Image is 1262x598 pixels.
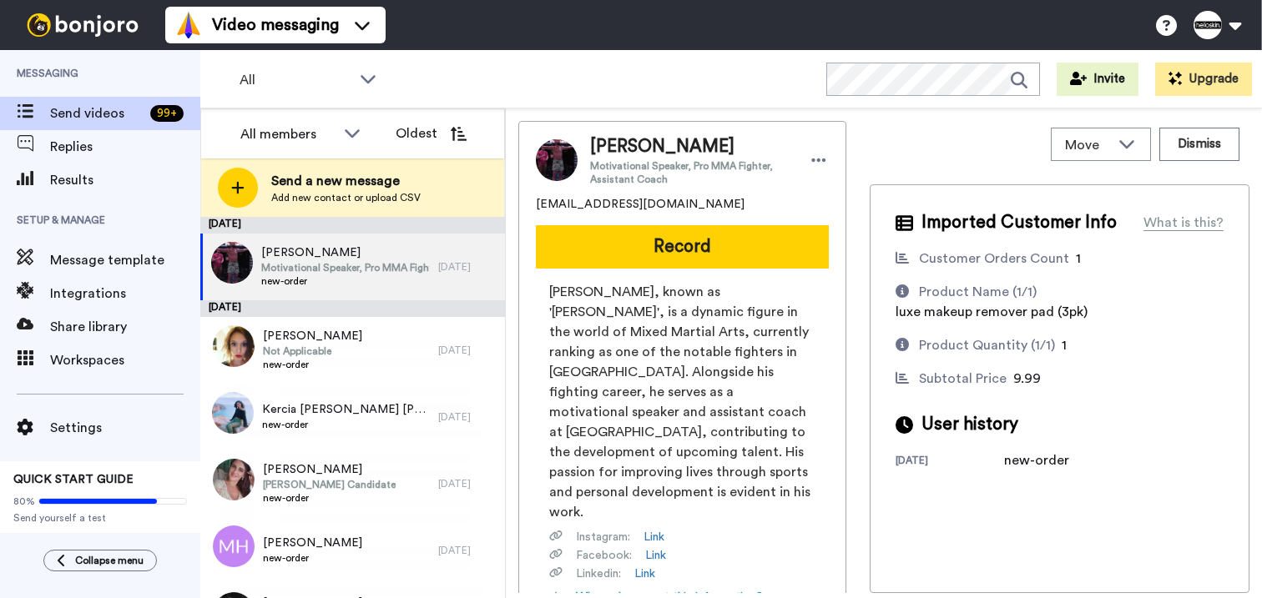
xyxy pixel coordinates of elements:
div: [DATE] [438,344,497,357]
img: bj-logo-header-white.svg [20,13,145,37]
a: Link [644,529,664,545]
span: Collapse menu [75,554,144,567]
a: Link [645,547,666,564]
span: Workspaces [50,350,200,370]
span: Integrations [50,284,200,304]
span: Add new contact or upload CSV [271,191,421,204]
div: What is this? [1143,213,1224,233]
span: 80% [13,495,35,508]
span: Replies [50,137,200,157]
button: Upgrade [1155,63,1252,96]
span: Not Applicable [263,344,362,358]
span: Imported Customer Info [921,210,1117,235]
img: 23f954af-f140-4a42-9dde-4885af0ea072.jpg [211,242,253,284]
span: Settings [50,418,200,438]
button: Dismiss [1159,128,1239,161]
div: Product Quantity (1/1) [919,335,1055,355]
span: Facebook : [576,547,632,564]
button: Oldest [383,117,479,150]
div: Subtotal Price [919,369,1007,389]
span: new-order [263,358,362,371]
span: Results [50,170,200,190]
span: QUICK START GUIDE [13,474,134,485]
img: 2702edfe-0df4-46d3-946e-c733a4b70e44.jpg [213,459,255,500]
div: 99 + [150,105,184,122]
div: [DATE] [438,260,497,274]
div: [DATE] [438,477,497,490]
span: [PERSON_NAME] [263,461,396,478]
span: Video messaging [212,13,339,37]
span: new-order [262,418,430,431]
span: Message template [50,250,200,270]
span: [EMAIL_ADDRESS][DOMAIN_NAME] [536,196,745,213]
span: Motivational Speaker, Pro MMA Fighter, Assistant Coach [590,159,793,186]
img: ccb71f35-6225-4c85-911c-12bbacd7b10d.jpg [213,325,255,367]
img: Image of Nicholas Whitehead [536,139,578,181]
div: new-order [1004,450,1088,470]
span: Linkedin : [576,565,621,582]
span: luxe makeup remover pad (3pk) [896,305,1088,319]
span: Send a new message [271,171,421,191]
span: 9.99 [1013,372,1041,385]
span: Kercia [PERSON_NAME] [PERSON_NAME] [262,401,430,418]
img: d5b44c77-d7ac-4ce0-a67c-1a82d8605358.jpg [212,392,254,434]
span: [PERSON_NAME] [263,328,362,344]
span: [PERSON_NAME] Candidate [263,478,396,491]
span: [PERSON_NAME] [590,134,793,159]
span: Share library [50,317,200,337]
button: Invite [1057,63,1138,96]
div: [DATE] [896,454,1004,470]
div: [DATE] [438,544,497,557]
div: [DATE] [200,300,505,317]
span: new-order [263,491,396,505]
span: [PERSON_NAME] [261,244,430,261]
span: [PERSON_NAME] [263,535,362,551]
div: Product Name (1/1) [919,282,1037,302]
span: Motivational Speaker, Pro MMA Fighter, Assistant Coach [261,261,430,274]
span: 1 [1076,252,1081,265]
span: Instagram : [576,529,630,545]
a: Link [634,565,655,582]
span: new-order [261,274,430,288]
span: Send yourself a test [13,511,187,525]
div: [DATE] [200,217,505,234]
img: mh.png [213,525,255,567]
div: All members [240,124,336,144]
button: Record [536,225,829,269]
span: Send videos [50,103,144,123]
span: 1 [1062,339,1067,352]
span: User history [921,412,1018,437]
div: [DATE] [438,410,497,424]
button: Collapse menu [43,550,157,571]
span: Move [1065,135,1110,155]
div: Customer Orders Count [919,249,1069,269]
img: vm-color.svg [175,12,202,38]
span: new-order [263,551,362,565]
span: [PERSON_NAME], known as '[PERSON_NAME]', is a dynamic figure in the world of Mixed Martial Arts, ... [549,282,815,522]
span: All [240,70,351,90]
